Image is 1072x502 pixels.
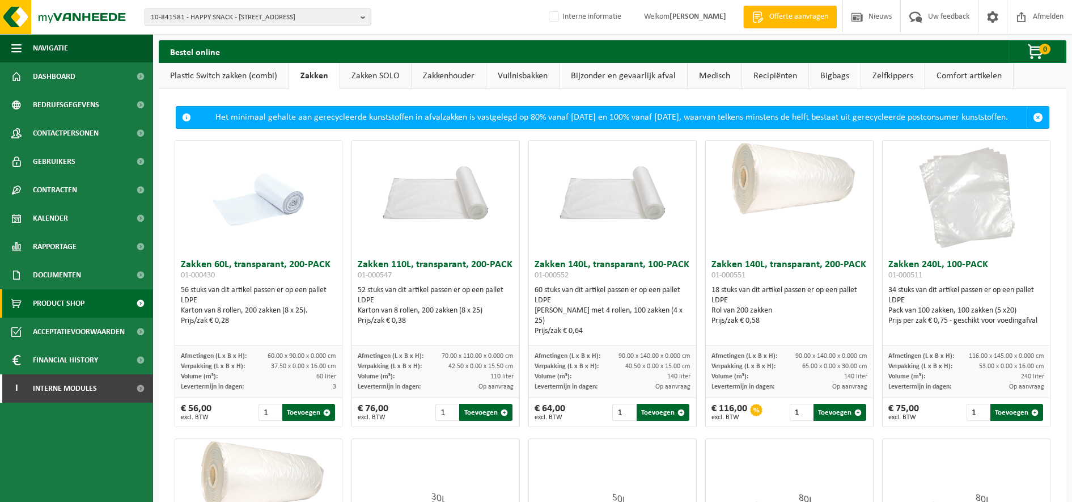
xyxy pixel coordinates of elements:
span: Gebruikers [33,147,75,176]
span: Afmetingen (L x B x H): [711,353,777,360]
span: Afmetingen (L x B x H): [535,353,600,360]
span: Levertermijn in dagen: [888,383,951,390]
span: Product Shop [33,289,84,318]
div: Prijs/zak € 0,28 [181,316,337,326]
h3: Zakken 140L, transparant, 200-PACK [711,260,867,282]
button: Toevoegen [637,404,689,421]
div: [PERSON_NAME] met 4 rollen, 100 zakken (4 x 25) [535,306,690,326]
span: Volume (m³): [888,373,925,380]
span: Levertermijn in dagen: [181,383,244,390]
div: Prijs per zak € 0,75 - geschikt voor voedingafval [888,316,1044,326]
span: Afmetingen (L x B x H): [181,353,247,360]
div: Rol van 200 zakken [711,306,867,316]
span: Financial History [33,346,98,374]
img: 01-000511 [910,141,1023,254]
span: excl. BTW [711,414,747,421]
a: Zakken SOLO [340,63,411,89]
div: € 64,00 [535,404,565,421]
div: Prijs/zak € 0,64 [535,326,690,336]
span: Documenten [33,261,81,289]
span: 140 liter [844,373,867,380]
div: LDPE [181,296,337,306]
span: Verpakking (L x B x H): [181,363,245,370]
span: Kalender [33,204,68,233]
img: 01-000430 [202,141,315,254]
div: LDPE [888,296,1044,306]
a: Bijzonder en gevaarlijk afval [560,63,687,89]
span: 90.00 x 140.00 x 0.000 cm [618,353,690,360]
span: 01-000511 [888,271,922,280]
button: 0 [1009,40,1065,63]
div: Prijs/zak € 0,38 [358,316,514,326]
div: 52 stuks van dit artikel passen er op een pallet [358,285,514,326]
span: Op aanvraag [832,383,867,390]
img: 01-000547 [352,141,519,224]
div: 34 stuks van dit artikel passen er op een pallet [888,285,1044,326]
input: 1 [790,404,812,421]
h3: Zakken 60L, transparant, 200-PACK [181,260,337,282]
div: 60 stuks van dit artikel passen er op een pallet [535,285,690,336]
span: 90.00 x 140.00 x 0.000 cm [795,353,867,360]
span: Levertermijn in dagen: [535,383,598,390]
span: 53.00 x 0.00 x 16.00 cm [979,363,1044,370]
span: excl. BTW [358,414,388,421]
span: Acceptatievoorwaarden [33,318,125,346]
label: Interne informatie [546,9,621,26]
span: 01-000547 [358,271,392,280]
h3: Zakken 140L, transparant, 100-PACK [535,260,690,282]
span: Volume (m³): [181,373,218,380]
img: 01-000551 [706,141,873,224]
a: Recipiënten [742,63,808,89]
span: Verpakking (L x B x H): [888,363,952,370]
span: 60.00 x 90.00 x 0.000 cm [268,353,336,360]
span: 01-000430 [181,271,215,280]
span: Op aanvraag [478,383,514,390]
span: 40.50 x 0.00 x 15.00 cm [625,363,690,370]
span: Afmetingen (L x B x H): [888,353,954,360]
span: excl. BTW [181,414,211,421]
div: Prijs/zak € 0,58 [711,316,867,326]
span: Verpakking (L x B x H): [358,363,422,370]
button: Toevoegen [459,404,512,421]
span: 01-000552 [535,271,569,280]
a: Zelfkippers [861,63,925,89]
span: 60 liter [316,373,336,380]
span: Op aanvraag [1009,383,1044,390]
div: € 75,00 [888,404,919,421]
a: Offerte aanvragen [743,6,837,28]
a: Zakken [289,63,340,89]
h3: Zakken 240L, 100-PACK [888,260,1044,282]
span: Volume (m³): [711,373,748,380]
a: Plastic Switch zakken (combi) [159,63,289,89]
div: Pack van 100 zakken, 100 zakken (5 x20) [888,306,1044,316]
span: Verpakking (L x B x H): [711,363,776,370]
span: Dashboard [33,62,75,91]
span: 240 liter [1021,373,1044,380]
h3: Zakken 110L, transparant, 200-PACK [358,260,514,282]
div: € 76,00 [358,404,388,421]
span: excl. BTW [535,414,565,421]
a: Medisch [688,63,741,89]
input: 1 [259,404,281,421]
span: Interne modules [33,374,97,403]
strong: [PERSON_NAME] [670,12,726,21]
div: 18 stuks van dit artikel passen er op een pallet [711,285,867,326]
span: I [11,374,22,403]
input: 1 [435,404,458,421]
input: 1 [612,404,635,421]
input: 1 [967,404,989,421]
span: 65.00 x 0.00 x 30.00 cm [802,363,867,370]
img: 01-000552 [529,141,696,224]
a: Vuilnisbakken [486,63,559,89]
a: Sluit melding [1027,107,1049,128]
span: 37.50 x 0.00 x 16.00 cm [271,363,336,370]
span: 10-841581 - HAPPY SNACK - [STREET_ADDRESS] [151,9,356,26]
span: Levertermijn in dagen: [711,383,774,390]
span: 110 liter [490,373,514,380]
div: LDPE [358,296,514,306]
span: Contracten [33,176,77,204]
div: LDPE [711,296,867,306]
span: 01-000551 [711,271,745,280]
span: Contactpersonen [33,119,99,147]
span: Volume (m³): [535,373,571,380]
